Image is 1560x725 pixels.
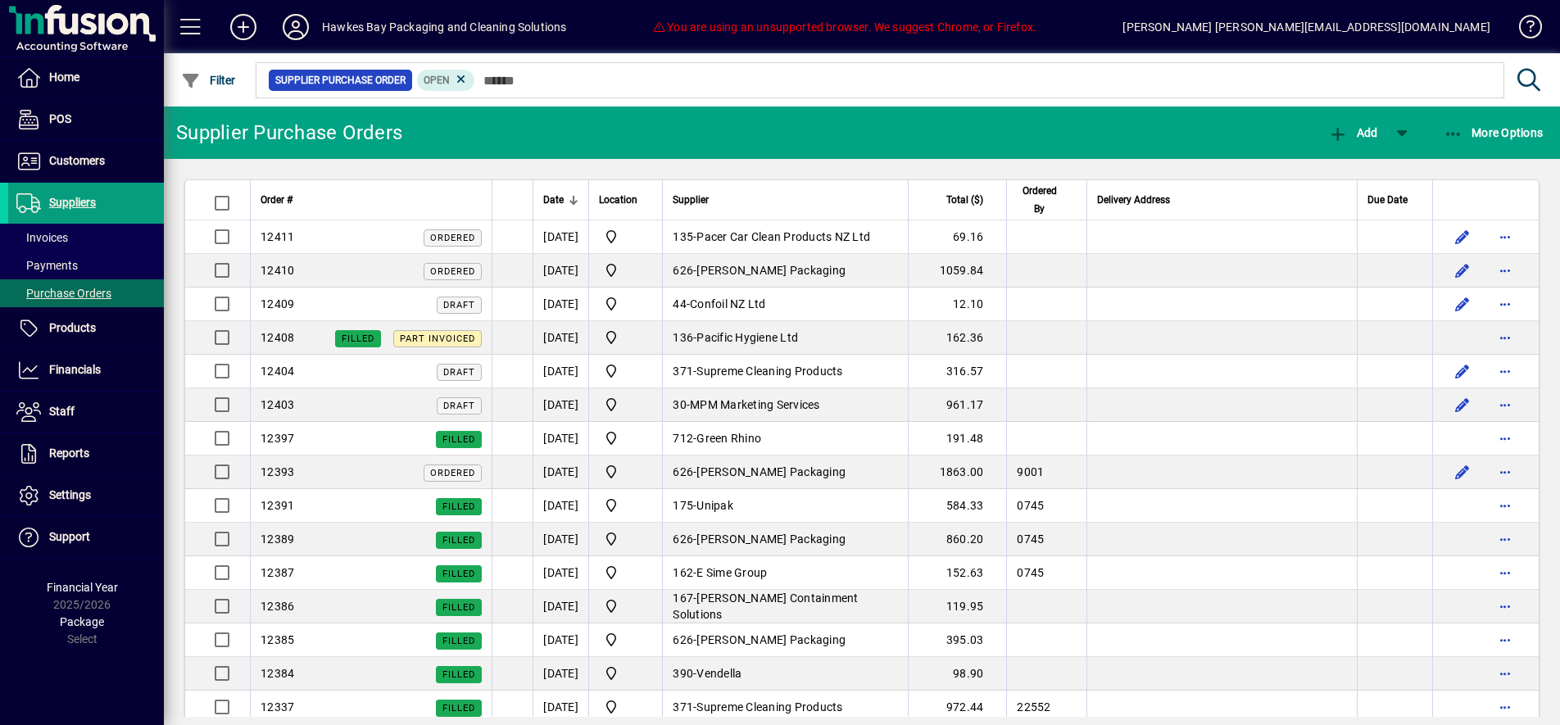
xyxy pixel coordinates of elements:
span: POS [49,112,71,125]
span: 12410 [261,264,294,277]
td: 162.36 [908,321,1006,355]
span: 44 [673,297,687,310]
a: Settings [8,475,164,516]
button: Edit [1449,392,1476,418]
span: 12408 [261,331,294,344]
a: Products [8,308,164,349]
a: Reports [8,433,164,474]
div: Date [543,191,578,209]
span: 371 [673,365,693,378]
span: Central [599,563,652,582]
button: Edit [1449,224,1476,250]
span: Financials [49,363,101,376]
a: Knowledge Base [1507,3,1540,57]
td: 860.20 [908,523,1006,556]
button: More options [1492,392,1518,418]
span: Invoices [16,231,68,244]
span: Package [60,615,104,628]
td: 316.57 [908,355,1006,388]
span: Add [1328,126,1377,139]
span: Part Invoiced [400,333,475,344]
span: Filled [442,636,475,646]
button: More Options [1440,118,1548,147]
span: 167 [673,591,693,605]
button: Profile [270,12,322,42]
td: - [662,220,908,254]
button: Edit [1449,459,1476,485]
span: 712 [673,432,693,445]
span: Central [599,227,652,247]
td: [DATE] [533,657,588,691]
td: 961.17 [908,388,1006,422]
span: Central [599,664,652,683]
button: Add [1324,118,1381,147]
td: - [662,388,908,422]
td: 972.44 [908,691,1006,724]
td: 119.95 [908,590,1006,623]
span: Purchase Orders [16,287,111,300]
td: - [662,288,908,321]
span: Customers [49,154,105,167]
td: 191.48 [908,422,1006,455]
button: More options [1492,660,1518,686]
td: [DATE] [533,489,588,523]
span: Delivery Address [1097,191,1170,209]
span: Ordered [430,266,475,277]
button: Filter [177,66,240,95]
span: Draft [443,300,475,310]
td: 98.90 [908,657,1006,691]
span: Draft [443,401,475,411]
span: Central [599,697,652,717]
span: MPM Marketing Services [690,398,820,411]
span: 9001 [1017,465,1044,478]
span: 12403 [261,398,294,411]
span: Central [599,261,652,280]
span: [PERSON_NAME] Containment Solutions [673,591,858,621]
td: 69.16 [908,220,1006,254]
span: Filled [442,434,475,445]
span: 12384 [261,667,294,680]
td: [DATE] [533,321,588,355]
span: 22552 [1017,700,1050,714]
span: Home [49,70,79,84]
span: 12391 [261,499,294,512]
span: Filled [442,501,475,512]
span: [PERSON_NAME] Packaging [696,264,846,277]
span: Unipak [696,499,733,512]
td: 1059.84 [908,254,1006,288]
span: Financial Year [47,581,118,594]
td: - [662,691,908,724]
span: Due Date [1367,191,1408,209]
span: 12411 [261,230,294,243]
span: Location [599,191,637,209]
span: 390 [673,667,693,680]
td: [DATE] [533,556,588,590]
td: 584.33 [908,489,1006,523]
div: Supplier Purchase Orders [176,120,402,146]
td: - [662,455,908,489]
span: Filled [442,602,475,613]
span: Filled [442,669,475,680]
span: 12393 [261,465,294,478]
div: Hawkes Bay Packaging and Cleaning Solutions [322,14,567,40]
button: More options [1492,291,1518,317]
span: 12386 [261,600,294,613]
td: [DATE] [533,388,588,422]
span: [PERSON_NAME] Packaging [696,633,846,646]
span: Ordered [430,233,475,243]
span: Pacific Hygiene Ltd [696,331,798,344]
span: More Options [1444,126,1544,139]
span: Pacer Car Clean Products NZ Ltd [696,230,870,243]
span: Reports [49,446,89,460]
span: Filled [442,569,475,579]
a: Support [8,517,164,558]
span: Supreme Cleaning Products [696,700,842,714]
span: Filled [442,703,475,714]
a: POS [8,99,164,140]
span: 12397 [261,432,294,445]
span: 626 [673,532,693,546]
span: Central [599,596,652,616]
span: Products [49,321,96,334]
button: More options [1492,492,1518,519]
div: Ordered By [1017,182,1077,218]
